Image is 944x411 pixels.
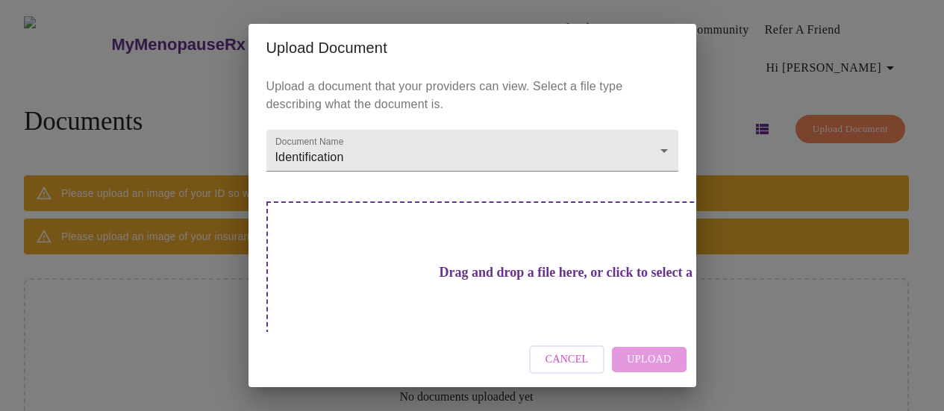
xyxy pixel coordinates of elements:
[371,265,783,280] h3: Drag and drop a file here, or click to select a file
[266,36,678,60] h2: Upload Document
[529,345,605,374] button: Cancel
[266,130,678,172] div: Identification
[546,351,589,369] span: Cancel
[266,78,678,113] p: Upload a document that your providers can view. Select a file type describing what the document is.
